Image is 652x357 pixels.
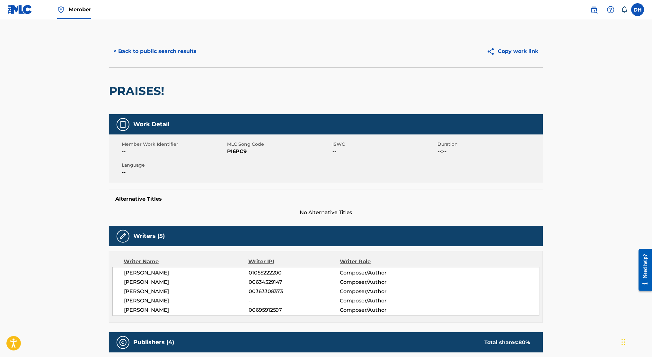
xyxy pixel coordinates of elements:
iframe: Chat Widget [620,326,652,357]
img: Writers [119,232,127,240]
h5: Work Detail [133,121,169,128]
span: 01055222200 [249,269,340,277]
img: Top Rightsholder [57,6,65,13]
img: search [590,6,598,13]
div: Writer Name [124,258,249,266]
div: Total shares: [485,339,530,346]
span: [PERSON_NAME] [124,297,249,305]
span: -- [122,169,225,176]
span: Language [122,162,225,169]
h5: Writers (5) [133,232,165,240]
span: Member Work Identifier [122,141,225,148]
span: Composer/Author [340,306,423,314]
span: 00634529147 [249,278,340,286]
h2: PRAISES! [109,84,167,98]
div: Writer IPI [249,258,340,266]
span: [PERSON_NAME] [124,306,249,314]
span: [PERSON_NAME] [124,288,249,295]
span: Composer/Author [340,297,423,305]
div: User Menu [631,3,644,16]
div: Writer Role [340,258,423,266]
img: help [607,6,615,13]
span: PI6PC9 [227,148,331,155]
span: Member [69,6,91,13]
span: -- [249,297,340,305]
a: Public Search [588,3,601,16]
span: [PERSON_NAME] [124,269,249,277]
span: 80 % [519,339,530,345]
span: Duration [438,141,542,148]
span: 00695912597 [249,306,340,314]
span: -- [122,148,225,155]
div: Help [604,3,617,16]
button: < Back to public search results [109,43,201,59]
button: Copy work link [482,43,543,59]
iframe: Resource Center [634,244,652,296]
span: No Alternative Titles [109,209,543,216]
h5: Alternative Titles [115,196,537,202]
img: MLC Logo [8,5,32,14]
span: --:-- [438,148,542,155]
span: Composer/Author [340,288,423,295]
div: Notifications [621,6,628,13]
span: Composer/Author [340,269,423,277]
img: Work Detail [119,121,127,128]
img: Copy work link [487,48,498,56]
span: MLC Song Code [227,141,331,148]
span: 00363308373 [249,288,340,295]
span: Composer/Author [340,278,423,286]
span: -- [332,148,436,155]
span: ISWC [332,141,436,148]
div: Drag [622,333,626,352]
h5: Publishers (4) [133,339,174,346]
img: Publishers [119,339,127,346]
span: [PERSON_NAME] [124,278,249,286]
